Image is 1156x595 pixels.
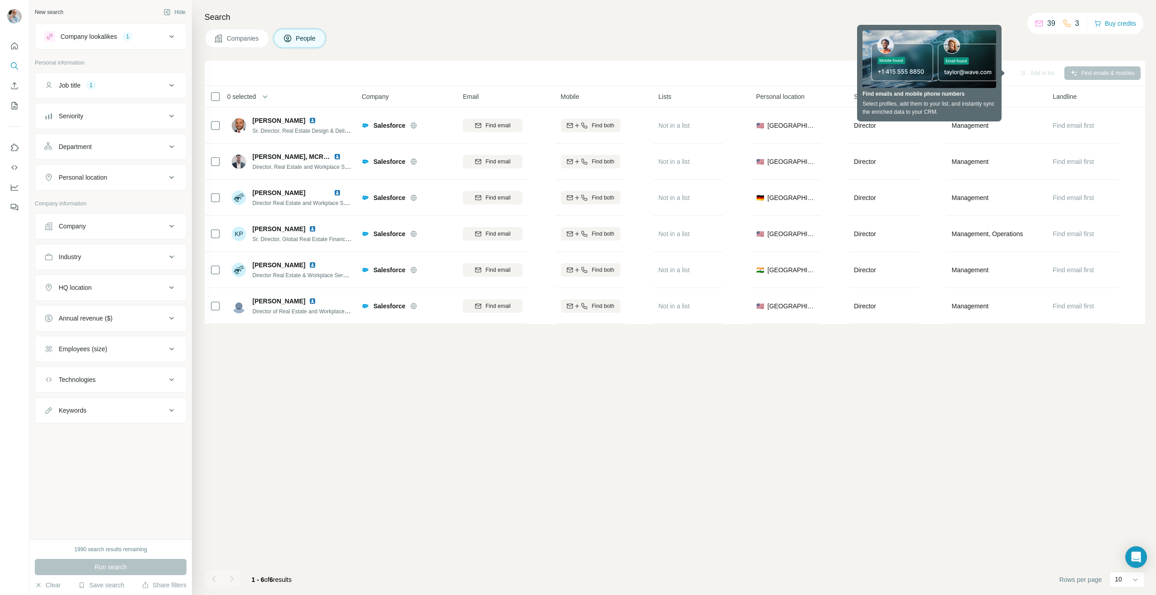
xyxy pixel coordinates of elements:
span: results [252,576,292,583]
button: Find email [463,119,522,132]
span: Salesforce [373,193,406,202]
button: Use Surfe API [7,159,22,176]
div: 1 [122,33,133,41]
button: Annual revenue ($) [35,307,186,329]
span: Landline [1053,92,1077,101]
img: Avatar [232,263,246,277]
span: Director [854,230,876,237]
img: Logo of Salesforce [362,266,369,274]
span: Salesforce [373,302,406,311]
span: [GEOGRAPHIC_DATA] [768,193,816,202]
span: Not in a list [658,266,690,274]
div: Job title [59,81,80,90]
button: Find email [463,263,522,277]
span: [PERSON_NAME], MCR, FMP [252,153,340,160]
button: Find both [561,299,620,313]
span: Management [952,302,989,311]
span: Not in a list [658,194,690,201]
button: Use Surfe on LinkedIn [7,139,22,156]
span: 🇺🇸 [756,229,764,238]
p: 3 [1075,18,1079,29]
p: 10 [1115,575,1122,584]
button: Save search [78,581,124,590]
span: Mobile [561,92,579,101]
span: Not in a list [658,158,690,165]
span: Find both [592,121,614,130]
span: Rows per page [1059,575,1102,584]
span: Find both [592,230,614,238]
button: Feedback [7,199,22,215]
img: Avatar [232,299,246,313]
span: Management [952,193,989,202]
button: My lists [7,98,22,114]
span: of [264,576,270,583]
span: Director [854,266,876,274]
span: [GEOGRAPHIC_DATA] [768,157,816,166]
span: Find email [485,158,510,166]
span: Find both [592,194,614,202]
button: Personal location [35,167,186,188]
button: Hide [157,5,192,19]
span: 🇮🇳 [756,265,764,274]
button: Buy credits [1094,17,1136,30]
span: [GEOGRAPHIC_DATA] [768,121,816,130]
button: Share filters [142,581,186,590]
span: 🇺🇸 [756,157,764,166]
span: 0 selected [227,92,256,101]
h4: Search [205,11,1145,23]
span: Management [952,121,989,130]
img: Logo of Salesforce [362,302,369,310]
span: 1 - 6 [252,576,264,583]
span: [PERSON_NAME] [252,224,305,233]
button: Quick start [7,38,22,54]
div: HQ location [59,283,92,292]
p: Company information [35,200,186,208]
p: Personal information [35,59,186,67]
span: [GEOGRAPHIC_DATA] [768,302,816,311]
span: [GEOGRAPHIC_DATA] [768,229,816,238]
div: Open Intercom Messenger [1125,546,1147,568]
button: Find email [463,299,522,313]
button: Company lookalikes1 [35,26,186,47]
button: Find both [561,191,620,205]
img: LinkedIn logo [309,225,316,232]
button: Job title1 [35,74,186,96]
span: Find email [485,266,510,274]
span: Director [854,122,876,129]
span: 🇩🇪 [756,193,764,202]
span: Find email first [1053,158,1094,165]
div: Keywords [59,406,86,415]
button: Find both [561,227,620,241]
span: Email [463,92,479,101]
span: Find email [485,121,510,130]
div: Personal location [59,173,107,182]
span: Find email [485,230,510,238]
div: Annual revenue ($) [59,314,112,323]
button: Dashboard [7,179,22,195]
img: LinkedIn logo [309,261,316,269]
span: Find email first [1053,302,1094,310]
span: Management [952,265,989,274]
div: Seniority [59,112,83,121]
img: Logo of Salesforce [362,158,369,165]
img: Avatar [232,191,246,205]
span: Director of Real Estate and Workplace (REWS) [252,307,366,315]
span: Director [854,194,876,201]
span: Find email [485,194,510,202]
span: [PERSON_NAME] [252,189,305,196]
button: Find email [463,227,522,241]
img: LinkedIn logo [334,153,341,160]
span: Director [854,158,876,165]
span: Director [854,302,876,310]
button: Search [7,58,22,74]
span: Find both [592,158,614,166]
div: Industry [59,252,81,261]
button: Enrich CSV [7,78,22,94]
span: 6 [270,576,273,583]
img: Avatar [232,154,246,169]
span: Company [362,92,389,101]
div: 1 [86,81,96,89]
button: Company [35,215,186,237]
span: Not in a list [658,230,690,237]
button: Technologies [35,369,186,390]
